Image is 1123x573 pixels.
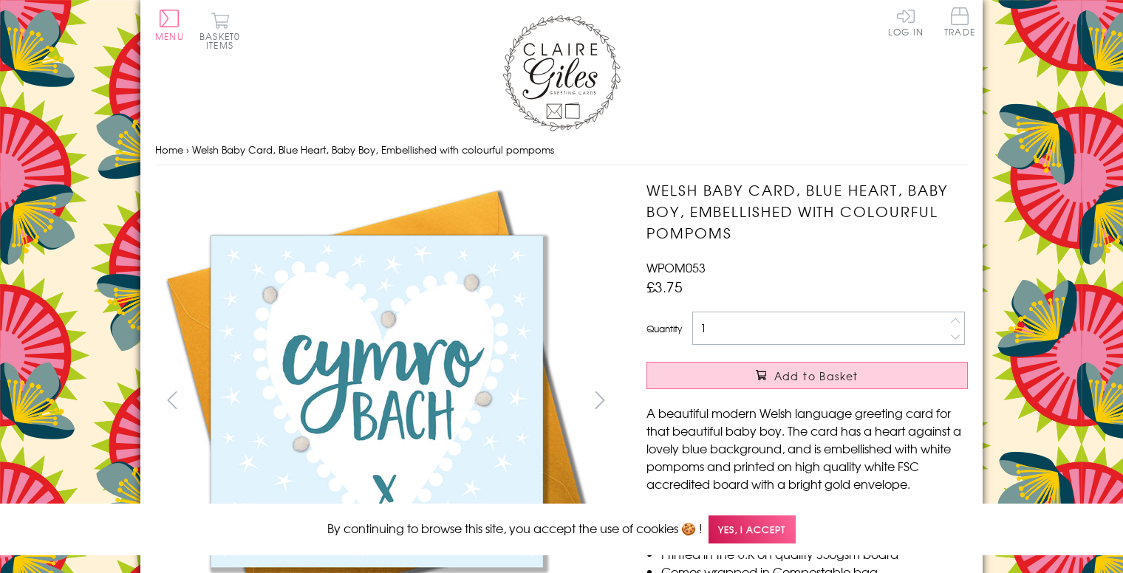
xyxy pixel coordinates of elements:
[155,30,184,43] span: Menu
[199,12,240,49] button: Basket0 items
[646,276,683,297] span: £3.75
[944,7,975,36] span: Trade
[774,368,859,383] span: Add to Basket
[502,15,621,131] img: Claire Giles Greetings Cards
[155,135,968,165] nav: breadcrumbs
[646,322,682,335] label: Quantity
[646,404,968,493] p: A beautiful modern Welsh language greeting card for that beautiful baby boy. The card has a heart...
[155,383,188,416] button: prev
[646,179,968,243] h1: Welsh Baby Card, Blue Heart, Baby Boy, Embellished with colourful pompoms
[888,7,924,36] a: Log In
[709,515,796,544] span: Yes, I accept
[192,143,554,157] span: Welsh Baby Card, Blue Heart, Baby Boy, Embellished with colourful pompoms
[944,7,975,39] a: Trade
[646,258,706,276] span: WPOM053
[155,10,184,41] button: Menu
[206,30,240,52] span: 0 items
[584,383,617,416] button: next
[646,362,968,389] button: Add to Basket
[186,143,189,157] span: ›
[155,143,183,157] a: Home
